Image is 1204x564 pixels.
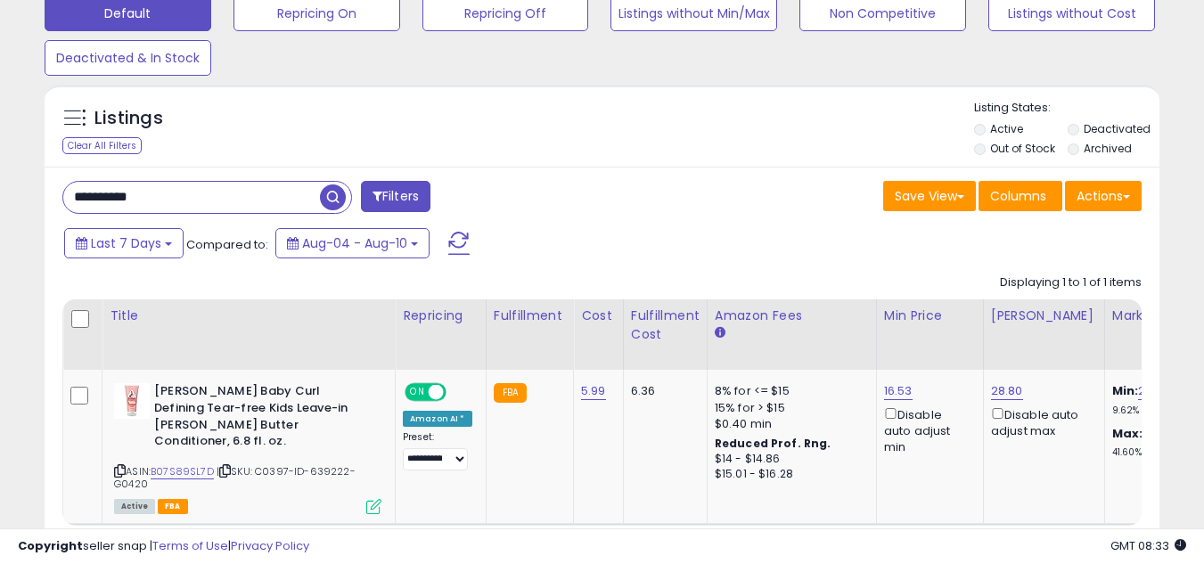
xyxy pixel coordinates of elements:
[18,537,83,554] strong: Copyright
[990,121,1023,136] label: Active
[64,228,184,258] button: Last 7 Days
[1000,274,1142,291] div: Displaying 1 to 1 of 1 items
[715,452,863,467] div: $14 - $14.86
[361,181,430,212] button: Filters
[631,383,693,399] div: 6.36
[715,307,869,325] div: Amazon Fees
[114,383,150,419] img: 31Y-zq4k9sL._SL40_.jpg
[494,383,527,403] small: FBA
[581,307,616,325] div: Cost
[110,307,388,325] div: Title
[715,383,863,399] div: 8% for <= $15
[45,40,211,76] button: Deactivated & In Stock
[231,537,309,554] a: Privacy Policy
[403,307,479,325] div: Repricing
[974,100,1159,117] p: Listing States:
[1084,141,1132,156] label: Archived
[1138,382,1171,400] a: 26.54
[715,467,863,482] div: $15.01 - $16.28
[186,236,268,253] span: Compared to:
[715,400,863,416] div: 15% for > $15
[990,141,1055,156] label: Out of Stock
[151,464,214,479] a: B07S89SL7D
[114,499,155,514] span: All listings currently available for purchase on Amazon
[715,325,725,341] small: Amazon Fees.
[94,106,163,131] h5: Listings
[884,405,970,456] div: Disable auto adjust min
[1112,382,1139,399] b: Min:
[991,307,1097,325] div: [PERSON_NAME]
[91,234,161,252] span: Last 7 Days
[990,187,1046,205] span: Columns
[494,307,566,325] div: Fulfillment
[275,228,430,258] button: Aug-04 - Aug-10
[631,307,700,344] div: Fulfillment Cost
[1084,121,1151,136] label: Deactivated
[884,382,913,400] a: 16.53
[715,436,831,451] b: Reduced Prof. Rng.
[1065,181,1142,211] button: Actions
[406,385,429,400] span: ON
[114,464,356,491] span: | SKU: C0397-ID-639222-G0420
[302,234,407,252] span: Aug-04 - Aug-10
[979,181,1062,211] button: Columns
[1110,537,1186,554] span: 2025-08-18 08:33 GMT
[884,307,976,325] div: Min Price
[403,411,472,427] div: Amazon AI *
[991,405,1091,439] div: Disable auto adjust max
[18,538,309,555] div: seller snap | |
[991,382,1023,400] a: 28.80
[1112,425,1143,442] b: Max:
[883,181,976,211] button: Save View
[444,385,472,400] span: OFF
[158,499,188,514] span: FBA
[152,537,228,554] a: Terms of Use
[715,416,863,432] div: $0.40 min
[154,383,371,454] b: [PERSON_NAME] Baby Curl Defining Tear-free Kids Leave-in [PERSON_NAME] Butter Conditioner, 6.8 fl...
[403,431,472,471] div: Preset:
[581,382,606,400] a: 5.99
[114,383,381,511] div: ASIN:
[62,137,142,154] div: Clear All Filters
